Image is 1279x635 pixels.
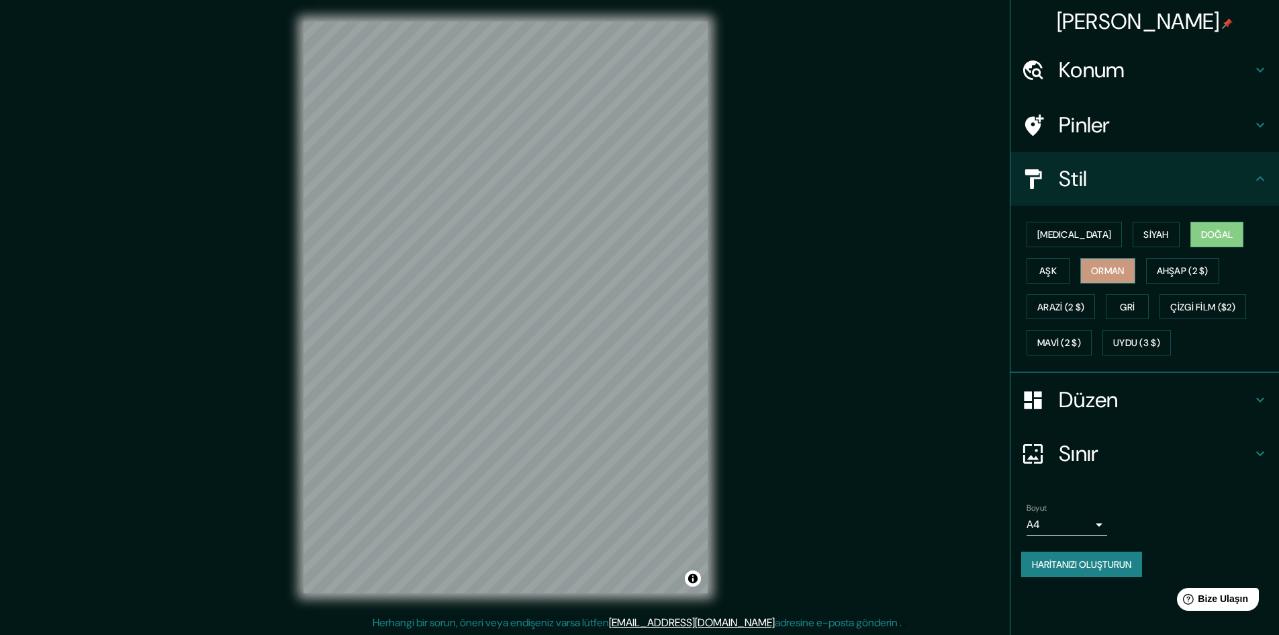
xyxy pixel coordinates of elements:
button: Ahşap (2 $) [1146,258,1219,284]
div: A4 [1027,514,1107,536]
button: Atıfı değiştir [685,570,701,587]
a: [EMAIL_ADDRESS][DOMAIN_NAME] [609,616,775,630]
div: Pinler [1010,98,1279,152]
font: Sınır [1059,439,1099,468]
font: . [902,615,904,630]
button: Çizgi Film ($2) [1159,294,1246,320]
iframe: Yardım widget başlatıcısı [1159,583,1264,620]
font: Gri [1120,301,1135,313]
div: Konum [1010,43,1279,97]
button: Doğal [1190,222,1244,247]
font: Düzen [1059,386,1119,414]
font: Çizgi Film ($2) [1170,301,1235,313]
font: adresine e-posta gönderin . [775,616,902,630]
font: [PERSON_NAME] [1057,7,1220,36]
button: Orman [1080,258,1135,284]
button: Arazi (2 $) [1027,294,1095,320]
font: Siyah [1143,228,1169,241]
img: pin-icon.png [1222,18,1233,29]
font: Herhangi bir sorun, öneri veya endişeniz varsa lütfen [373,616,609,630]
button: Siyah [1133,222,1180,247]
font: Orman [1091,265,1125,277]
font: Doğal [1201,228,1233,241]
font: . [904,615,906,630]
div: Stil [1010,152,1279,206]
font: Arazi (2 $) [1037,301,1084,313]
font: Mavi (2 $) [1037,337,1081,349]
button: Mavi (2 $) [1027,330,1092,355]
button: Aşk [1027,258,1070,284]
font: Konum [1059,56,1125,84]
font: A4 [1027,517,1040,532]
div: Sınır [1010,427,1279,480]
font: Ahşap (2 $) [1157,265,1209,277]
font: Pinler [1059,111,1110,139]
font: Boyut [1027,503,1047,513]
canvas: Harita [303,22,708,593]
font: Stil [1059,165,1087,193]
button: [MEDICAL_DATA] [1027,222,1122,247]
font: Haritanızı oluşturun [1032,558,1131,570]
font: Uydu (3 $) [1113,337,1160,349]
button: Uydu (3 $) [1102,330,1171,355]
div: Düzen [1010,373,1279,427]
button: Haritanızı oluşturun [1021,552,1142,577]
font: [MEDICAL_DATA] [1037,228,1111,241]
font: Aşk [1039,265,1057,277]
button: Gri [1106,294,1149,320]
